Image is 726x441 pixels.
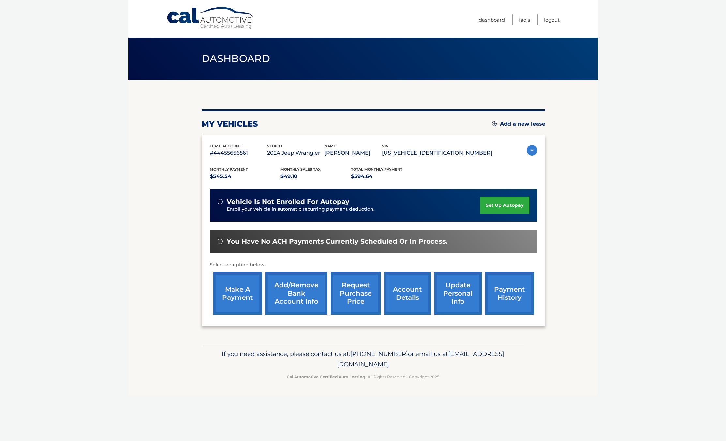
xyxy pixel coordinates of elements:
img: alert-white.svg [218,239,223,244]
a: Add/Remove bank account info [265,272,327,315]
p: 2024 Jeep Wrangler [267,148,325,158]
span: Monthly Payment [210,167,248,172]
strong: Cal Automotive Certified Auto Leasing [287,374,365,379]
a: make a payment [213,272,262,315]
h2: my vehicles [202,119,258,129]
span: vehicle is not enrolled for autopay [227,198,349,206]
p: Enroll your vehicle in automatic recurring payment deduction. [227,206,480,213]
span: name [325,144,336,148]
a: set up autopay [480,197,529,214]
a: update personal info [434,272,482,315]
span: lease account [210,144,241,148]
p: #44455666561 [210,148,267,158]
p: Select an option below: [210,261,537,269]
img: add.svg [492,121,497,126]
p: $49.10 [280,172,351,181]
a: Logout [544,14,560,25]
span: vin [382,144,389,148]
p: $545.54 [210,172,280,181]
span: [PHONE_NUMBER] [350,350,408,357]
span: Total Monthly Payment [351,167,402,172]
a: FAQ's [519,14,530,25]
a: account details [384,272,431,315]
a: payment history [485,272,534,315]
a: Dashboard [479,14,505,25]
span: [EMAIL_ADDRESS][DOMAIN_NAME] [337,350,504,368]
span: Monthly sales Tax [280,167,321,172]
p: - All Rights Reserved - Copyright 2025 [206,373,520,380]
img: alert-white.svg [218,199,223,204]
a: Cal Automotive [166,7,254,30]
span: Dashboard [202,53,270,65]
p: $594.64 [351,172,422,181]
p: If you need assistance, please contact us at: or email us at [206,349,520,370]
img: accordion-active.svg [527,145,537,156]
p: [PERSON_NAME] [325,148,382,158]
span: You have no ACH payments currently scheduled or in process. [227,237,447,246]
p: [US_VEHICLE_IDENTIFICATION_NUMBER] [382,148,492,158]
a: Add a new lease [492,121,545,127]
span: vehicle [267,144,283,148]
a: request purchase price [331,272,381,315]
